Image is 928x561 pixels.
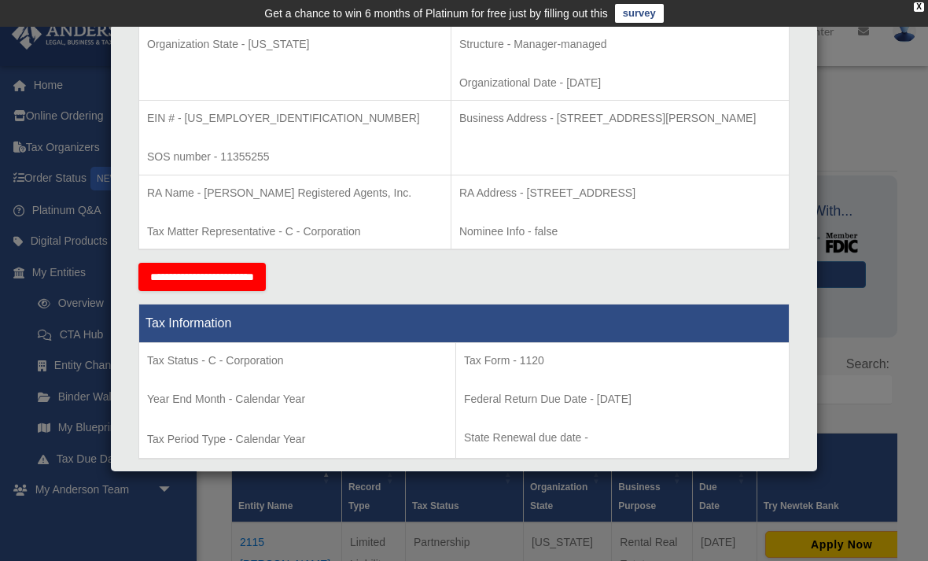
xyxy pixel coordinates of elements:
th: Tax Information [139,304,790,343]
p: Tax Status - C - Corporation [147,351,447,371]
p: Tax Matter Representative - C - Corporation [147,222,443,242]
p: Organization State - [US_STATE] [147,35,443,54]
p: RA Name - [PERSON_NAME] Registered Agents, Inc. [147,183,443,203]
a: survey [615,4,664,23]
p: RA Address - [STREET_ADDRESS] [459,183,781,203]
div: Get a chance to win 6 months of Platinum for free just by filling out this [264,4,608,23]
div: close [914,2,924,12]
p: Federal Return Due Date - [DATE] [464,389,781,409]
td: Tax Period Type - Calendar Year [139,343,456,460]
p: Tax Form - 1120 [464,351,781,371]
p: Structure - Manager-managed [459,35,781,54]
p: Business Address - [STREET_ADDRESS][PERSON_NAME] [459,109,781,128]
p: Year End Month - Calendar Year [147,389,447,409]
p: EIN # - [US_EMPLOYER_IDENTIFICATION_NUMBER] [147,109,443,128]
p: Organizational Date - [DATE] [459,73,781,93]
p: Nominee Info - false [459,222,781,242]
p: State Renewal due date - [464,428,781,448]
p: SOS number - 11355255 [147,147,443,167]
